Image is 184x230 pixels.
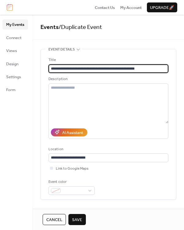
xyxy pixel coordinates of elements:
[2,33,28,42] a: Connect
[48,207,75,213] span: Date and time
[48,57,167,63] div: Title
[59,22,102,33] span: / Duplicate Event
[48,46,75,53] span: Event details
[6,61,18,67] span: Design
[120,5,142,11] span: My Account
[6,35,21,41] span: Connect
[95,4,115,10] a: Contact Us
[51,128,87,136] button: AI Assistant
[56,166,89,172] span: Link to Google Maps
[6,74,21,80] span: Settings
[2,19,28,29] a: My Events
[43,214,66,225] button: Cancel
[6,22,24,28] span: My Events
[48,179,94,185] div: Event color
[150,5,174,11] span: Upgrade 🚀
[48,76,167,82] div: Description
[2,85,28,95] a: Form
[147,2,177,12] button: Upgrade🚀
[40,22,59,33] a: Events
[62,130,83,136] div: AI Assistant
[48,146,167,152] div: Location
[2,72,28,82] a: Settings
[46,217,62,223] span: Cancel
[2,59,28,69] a: Design
[72,217,82,223] span: Save
[2,46,28,55] a: Views
[120,4,142,10] a: My Account
[68,214,86,225] button: Save
[6,48,17,54] span: Views
[7,4,13,11] img: logo
[95,5,115,11] span: Contact Us
[6,87,16,93] span: Form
